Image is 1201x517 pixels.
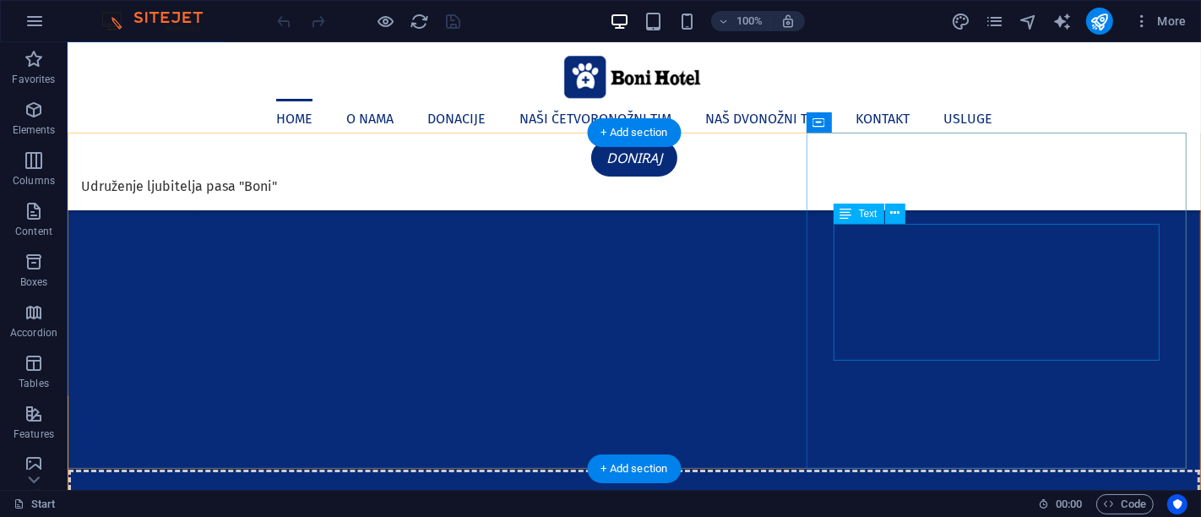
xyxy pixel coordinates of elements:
[1019,11,1039,31] button: navigator
[410,12,430,31] i: Reload page
[985,12,1004,31] i: Pages (Ctrl+Alt+S)
[1019,12,1038,31] i: Navigator
[780,14,796,29] i: On resize automatically adjust zoom level to fit chosen device.
[15,225,52,238] p: Content
[859,209,878,219] span: Text
[711,11,771,31] button: 100%
[97,11,224,31] img: Editor Logo
[1133,13,1187,30] span: More
[588,454,682,483] div: + Add section
[1056,494,1082,514] span: 00 00
[985,11,1005,31] button: pages
[14,494,56,514] a: Click to cancel selection. Double-click to open Pages
[10,326,57,340] p: Accordion
[1090,12,1109,31] i: Publish
[1086,8,1113,35] button: publish
[1127,8,1193,35] button: More
[13,174,55,188] p: Columns
[1104,494,1146,514] span: Code
[588,118,682,147] div: + Add section
[736,11,764,31] h6: 100%
[19,377,49,390] p: Tables
[1167,494,1187,514] button: Usercentrics
[1038,494,1083,514] h6: Session time
[376,11,396,31] button: Click here to leave preview mode and continue editing
[410,11,430,31] button: reload
[20,275,48,289] p: Boxes
[1068,498,1070,510] span: :
[1096,494,1154,514] button: Code
[951,12,970,31] i: Design (Ctrl+Alt+Y)
[14,427,54,441] p: Features
[13,123,56,137] p: Elements
[12,73,55,86] p: Favorites
[1052,12,1072,31] i: AI Writer
[1052,11,1073,31] button: text_generator
[951,11,971,31] button: design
